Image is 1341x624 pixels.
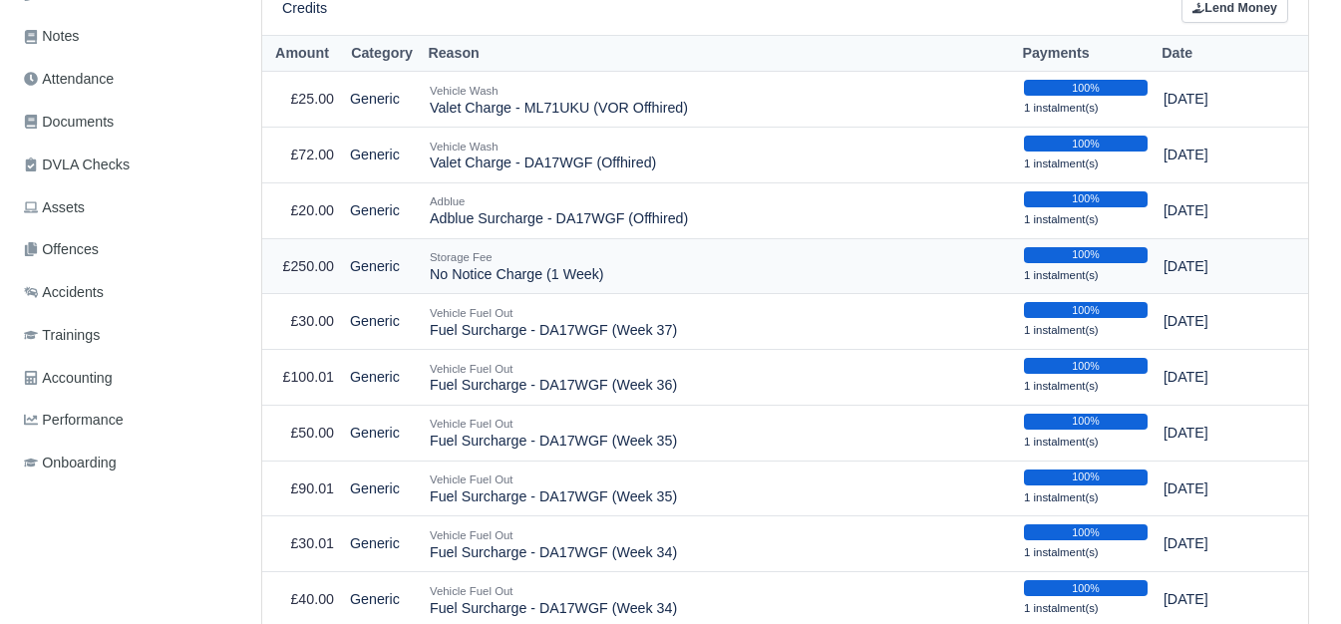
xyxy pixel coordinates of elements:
a: Offences [16,230,237,269]
small: Vehicle Fuel Out [430,418,512,430]
td: £50.00 [262,405,342,461]
td: Adblue Surcharge - DA17WGF (Offhired) [422,182,1016,238]
small: Vehicle Fuel Out [430,473,512,485]
small: 1 instalment(s) [1024,269,1099,281]
small: 1 instalment(s) [1024,491,1099,503]
th: Payments [1016,35,1156,72]
div: 100% [1024,414,1148,430]
td: £30.00 [262,294,342,350]
td: Generic [342,238,422,294]
div: 100% [1024,80,1148,96]
div: 100% [1024,302,1148,318]
span: Documents [24,111,114,134]
td: £30.01 [262,516,342,572]
a: DVLA Checks [16,146,237,184]
td: £72.00 [262,128,342,183]
div: 100% [1024,247,1148,263]
td: Generic [342,350,422,406]
td: [DATE] [1156,182,1285,238]
a: Documents [16,103,237,142]
a: Notes [16,17,237,56]
a: Accidents [16,273,237,312]
small: Vehicle Fuel Out [430,585,512,597]
td: Generic [342,72,422,128]
span: Accounting [24,367,113,390]
td: Fuel Surcharge - DA17WGF (Week 34) [422,516,1016,572]
small: 1 instalment(s) [1024,380,1099,392]
td: Fuel Surcharge - DA17WGF (Week 37) [422,294,1016,350]
th: Category [342,35,422,72]
th: Date [1156,35,1285,72]
span: Attendance [24,68,114,91]
small: 1 instalment(s) [1024,324,1099,336]
a: Onboarding [16,444,237,482]
td: [DATE] [1156,461,1285,516]
td: £100.01 [262,350,342,406]
small: 1 instalment(s) [1024,102,1099,114]
small: 1 instalment(s) [1024,436,1099,448]
td: £20.00 [262,182,342,238]
td: [DATE] [1156,516,1285,572]
td: [DATE] [1156,72,1285,128]
td: [DATE] [1156,294,1285,350]
small: 1 instalment(s) [1024,213,1099,225]
span: Offences [24,238,99,261]
small: Vehicle Fuel Out [430,307,512,319]
td: Generic [342,405,422,461]
span: Assets [24,196,85,219]
span: DVLA Checks [24,154,130,176]
small: Adblue [430,195,465,207]
td: Fuel Surcharge - DA17WGF (Week 35) [422,461,1016,516]
td: Valet Charge - ML71UKU (VOR Offhired) [422,72,1016,128]
span: Onboarding [24,452,117,474]
span: Trainings [24,324,100,347]
td: £90.01 [262,461,342,516]
small: Vehicle Fuel Out [430,363,512,375]
td: £250.00 [262,238,342,294]
div: 100% [1024,580,1148,596]
small: Storage Fee [430,251,493,263]
td: Valet Charge - DA17WGF (Offhired) [422,128,1016,183]
div: 100% [1024,191,1148,207]
small: 1 instalment(s) [1024,546,1099,558]
td: [DATE] [1156,350,1285,406]
small: Vehicle Fuel Out [430,529,512,541]
td: Generic [342,294,422,350]
small: Vehicle Wash [430,141,499,153]
td: Generic [342,516,422,572]
td: Generic [342,182,422,238]
td: Fuel Surcharge - DA17WGF (Week 35) [422,405,1016,461]
div: 100% [1024,524,1148,540]
small: 1 instalment(s) [1024,157,1099,169]
div: 100% [1024,469,1148,485]
td: £25.00 [262,72,342,128]
td: [DATE] [1156,238,1285,294]
div: 100% [1024,358,1148,374]
td: No Notice Charge (1 Week) [422,238,1016,294]
a: Accounting [16,359,237,398]
th: Reason [422,35,1016,72]
td: Generic [342,128,422,183]
td: Generic [342,461,422,516]
span: Performance [24,409,124,432]
td: [DATE] [1156,405,1285,461]
small: Vehicle Wash [430,85,499,97]
td: Fuel Surcharge - DA17WGF (Week 36) [422,350,1016,406]
td: [DATE] [1156,128,1285,183]
div: 100% [1024,136,1148,152]
a: Assets [16,188,237,227]
a: Trainings [16,316,237,355]
th: Amount [262,35,342,72]
a: Performance [16,401,237,440]
span: Accidents [24,281,104,304]
small: 1 instalment(s) [1024,602,1099,614]
a: Attendance [16,60,237,99]
span: Notes [24,25,79,48]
